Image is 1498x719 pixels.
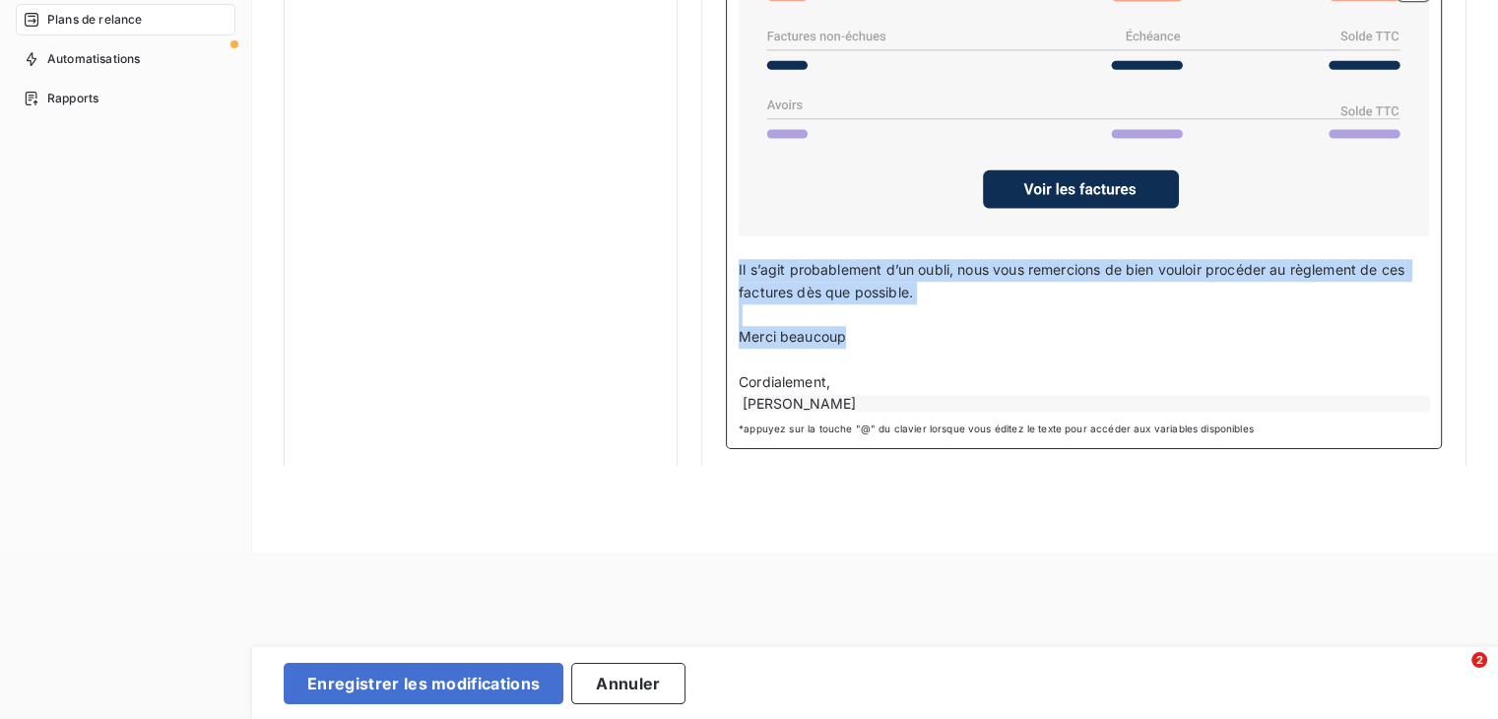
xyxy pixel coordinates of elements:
a: Rapports [16,83,235,114]
span: 2 [1471,652,1487,668]
span: *appuyez sur la touche "@" du clavier lorsque vous éditez le texte pour accéder aux variables dis... [739,422,1429,436]
span: Cordialement, [739,373,830,390]
span: Merci beaucoup [739,328,846,345]
span: Automatisations [47,50,140,68]
a: Plans de relance [16,4,235,35]
a: Automatisations [16,43,235,75]
span: Rapports [47,90,98,107]
span: Il s’agit probablement d’un oubli, nous vous remercions de bien vouloir procéder au règlement de ... [739,261,1408,300]
span: Plans de relance [47,11,142,29]
iframe: Intercom live chat [1431,652,1478,699]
